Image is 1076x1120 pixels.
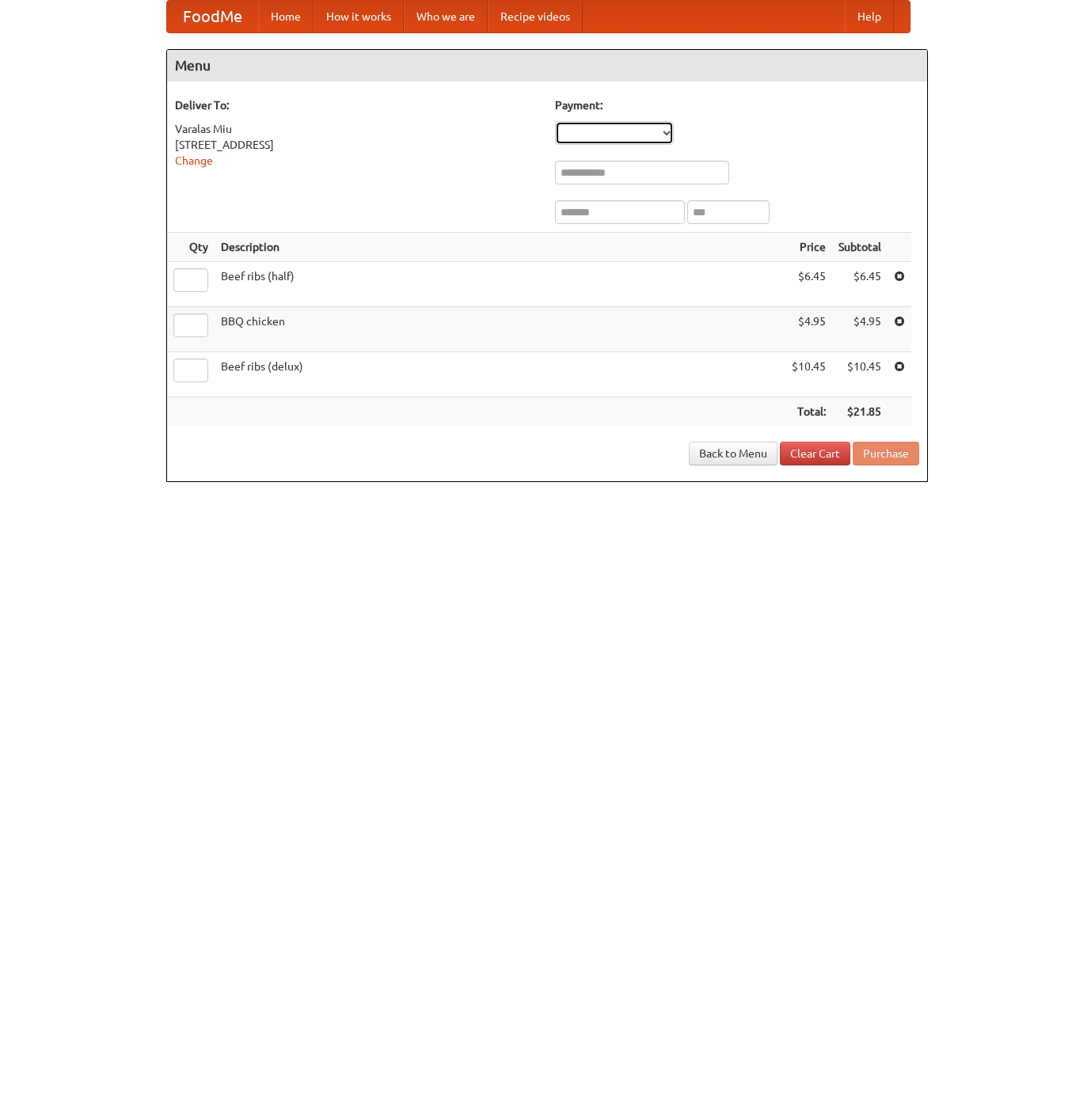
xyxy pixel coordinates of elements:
a: Change [175,154,213,167]
a: FoodMe [167,1,258,32]
a: Clear Cart [780,442,850,465]
td: $4.95 [832,307,888,352]
div: Varalas Miu [175,121,539,137]
a: How it works [314,1,404,32]
a: Who we are [404,1,488,32]
a: Help [845,1,894,32]
th: Description [215,233,785,262]
td: $6.45 [785,262,832,307]
td: Beef ribs (delux) [215,352,785,397]
a: Recipe videos [488,1,583,32]
td: $10.45 [785,352,832,397]
th: $21.85 [832,397,888,427]
td: $6.45 [832,262,888,307]
th: Total: [785,397,832,427]
a: Home [258,1,314,32]
h4: Menu [167,50,927,82]
th: Qty [167,233,215,262]
td: Beef ribs (half) [215,262,785,307]
td: BBQ chicken [215,307,785,352]
td: $4.95 [785,307,832,352]
div: [STREET_ADDRESS] [175,137,539,153]
button: Purchase [853,442,919,465]
td: $10.45 [832,352,888,397]
h5: Payment: [555,97,919,113]
a: Back to Menu [689,442,778,465]
th: Subtotal [832,233,888,262]
th: Price [785,233,832,262]
h5: Deliver To: [175,97,539,113]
